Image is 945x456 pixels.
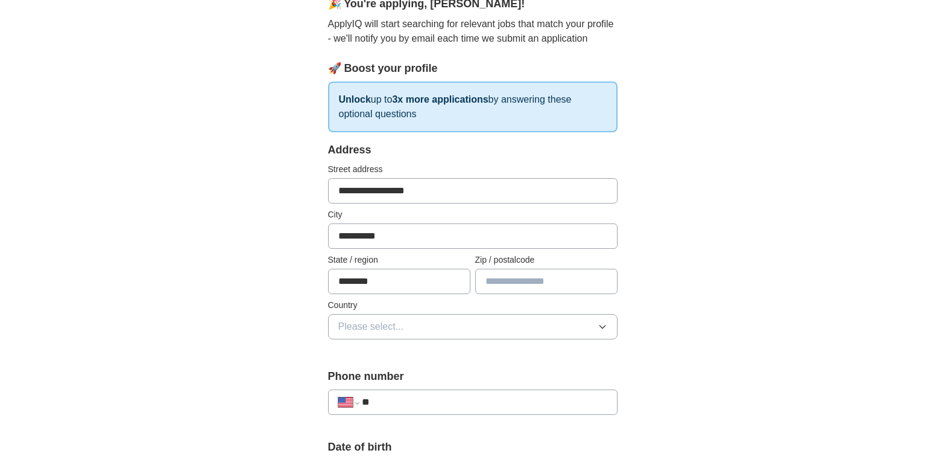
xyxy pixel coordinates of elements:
[328,17,618,46] p: ApplyIQ will start searching for relevant jobs that match your profile - we'll notify you by emai...
[475,254,618,266] label: Zip / postalcode
[328,439,618,455] label: Date of birth
[328,208,618,221] label: City
[328,60,618,77] div: 🚀 Boost your profile
[392,94,488,104] strong: 3x more applications
[328,368,618,385] label: Phone number
[328,142,618,158] div: Address
[338,320,404,334] span: Please select...
[339,94,371,104] strong: Unlock
[328,314,618,339] button: Please select...
[328,82,618,132] p: up to by answering these optional questions
[328,254,470,266] label: State / region
[328,299,618,312] label: Country
[328,163,618,176] label: Street address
